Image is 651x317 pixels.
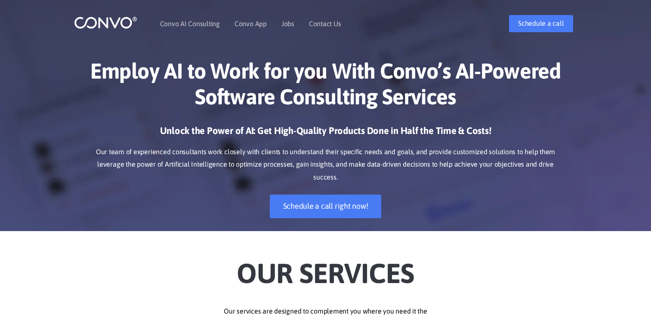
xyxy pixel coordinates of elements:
[509,15,573,32] a: Schedule a call
[87,146,565,184] p: Our team of experienced consultants work closely with clients to understand their specific needs ...
[87,58,565,116] h1: Employ AI to Work for you With Convo’s AI-Powered Software Consulting Services
[309,20,341,27] a: Contact Us
[234,20,267,27] a: Convo App
[74,16,137,29] img: logo_1.png
[87,244,565,292] h2: Our Services
[160,20,220,27] a: Convo AI Consulting
[87,125,565,143] h3: Unlock the Power of AI: Get High-Quality Products Done in Half the Time & Costs!
[270,195,382,218] a: Schedule a call right now!
[281,20,294,27] a: Jobs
